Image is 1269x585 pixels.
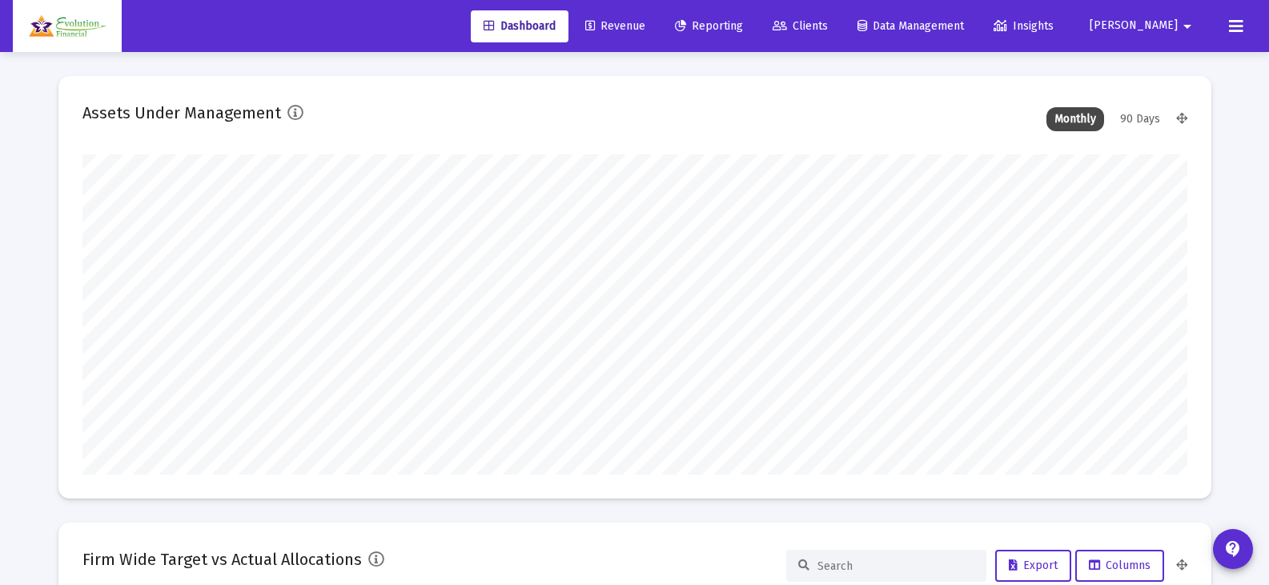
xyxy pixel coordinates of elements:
a: Revenue [572,10,658,42]
span: [PERSON_NAME] [1090,19,1178,33]
a: Data Management [845,10,977,42]
mat-icon: arrow_drop_down [1178,10,1197,42]
a: Insights [981,10,1066,42]
span: Export [1009,559,1058,572]
h2: Assets Under Management [82,100,281,126]
span: Reporting [675,19,743,33]
span: Insights [994,19,1054,33]
span: Data Management [857,19,964,33]
input: Search [817,559,974,573]
a: Reporting [662,10,756,42]
button: [PERSON_NAME] [1070,10,1216,42]
button: Columns [1075,550,1164,582]
span: Clients [773,19,828,33]
span: Columns [1089,559,1151,572]
img: Dashboard [25,10,110,42]
mat-icon: contact_support [1223,539,1243,559]
span: Revenue [585,19,645,33]
span: Dashboard [484,19,556,33]
h2: Firm Wide Target vs Actual Allocations [82,547,362,572]
button: Export [995,550,1071,582]
div: 90 Days [1112,107,1168,131]
a: Dashboard [471,10,568,42]
div: Monthly [1046,107,1104,131]
a: Clients [760,10,841,42]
